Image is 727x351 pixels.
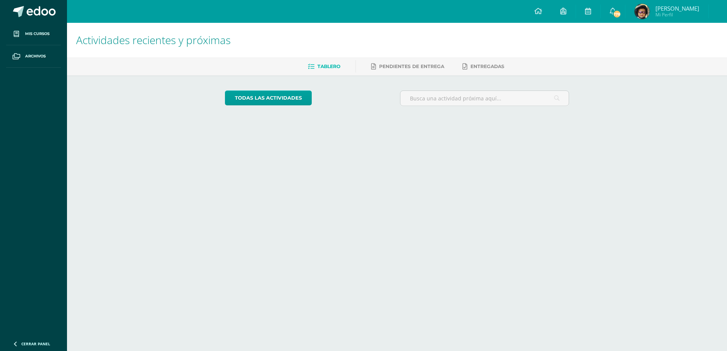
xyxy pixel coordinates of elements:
[462,60,504,73] a: Entregadas
[371,60,444,73] a: Pendientes de entrega
[400,91,569,106] input: Busca una actividad próxima aquí...
[21,341,50,346] span: Cerrar panel
[379,64,444,69] span: Pendientes de entrega
[655,5,699,12] span: [PERSON_NAME]
[6,23,61,45] a: Mis cursos
[470,64,504,69] span: Entregadas
[76,33,231,47] span: Actividades recientes y próximas
[317,64,340,69] span: Tablero
[613,10,621,18] span: 178
[655,11,699,18] span: Mi Perfil
[6,45,61,68] a: Archivos
[25,31,49,37] span: Mis cursos
[225,91,312,105] a: todas las Actividades
[635,4,650,19] img: e696eff172be12750f06bbc3c14f1068.png
[308,60,340,73] a: Tablero
[25,53,46,59] span: Archivos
